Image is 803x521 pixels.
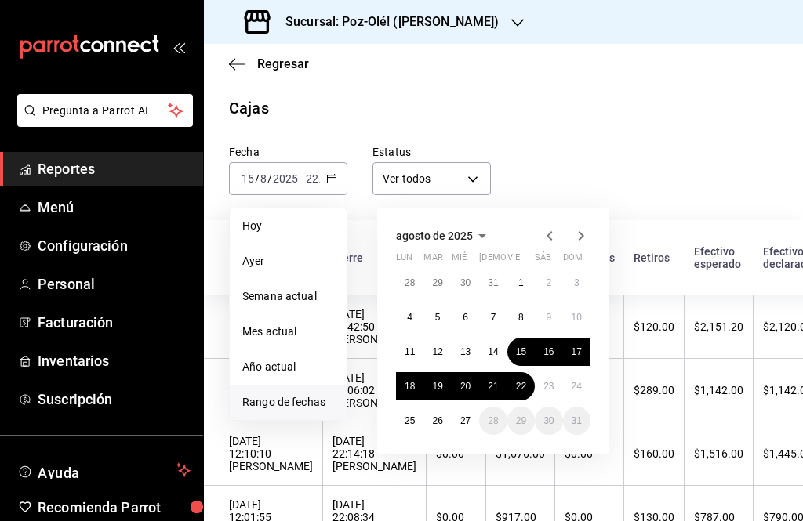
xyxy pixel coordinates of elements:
span: / [267,172,272,185]
button: 6 de agosto de 2025 [452,303,479,331]
div: $1,516.00 [694,447,743,460]
abbr: 29 de agosto de 2025 [516,415,526,426]
abbr: 10 de agosto de 2025 [572,312,582,323]
span: Reportes [38,158,191,179]
a: Pregunta a Parrot AI [11,114,193,130]
abbr: viernes [507,252,520,269]
span: Facturación [38,312,191,333]
button: 1 de agosto de 2025 [507,269,535,297]
button: 5 de agosto de 2025 [423,303,451,331]
button: 11 de agosto de 2025 [396,338,423,366]
abbr: 17 de agosto de 2025 [572,346,582,357]
abbr: 21 de agosto de 2025 [488,381,498,392]
abbr: 25 de agosto de 2025 [405,415,415,426]
button: 12 de agosto de 2025 [423,338,451,366]
abbr: 4 de agosto de 2025 [407,312,412,323]
div: [DATE] 22:06:02 [PERSON_NAME] [332,371,416,409]
button: 28 de agosto de 2025 [479,407,507,435]
abbr: sábado [535,252,551,269]
span: Año actual [242,359,334,375]
button: 31 de julio de 2025 [479,269,507,297]
abbr: 30 de agosto de 2025 [543,415,554,426]
abbr: 28 de julio de 2025 [405,277,415,288]
abbr: 19 de agosto de 2025 [432,381,442,392]
div: [DATE] 22:14:18 [PERSON_NAME] [332,435,416,472]
button: 30 de julio de 2025 [452,269,479,297]
abbr: 11 de agosto de 2025 [405,346,415,357]
span: Ayuda [38,461,170,479]
h3: Sucursal: Poz-Olé! ([PERSON_NAME]) [273,13,499,31]
span: Rango de fechas [242,394,334,411]
button: 24 de agosto de 2025 [563,372,590,400]
button: 15 de agosto de 2025 [507,338,535,366]
button: 25 de agosto de 2025 [396,407,423,435]
span: Inventarios [38,350,191,371]
label: Estatus [372,147,491,157]
button: 20 de agosto de 2025 [452,372,479,400]
div: $160.00 [634,447,674,460]
span: Hoy [242,218,334,234]
abbr: 5 de agosto de 2025 [435,312,441,323]
abbr: 12 de agosto de 2025 [432,346,442,357]
abbr: miércoles [452,252,467,269]
button: 17 de agosto de 2025 [563,338,590,366]
button: agosto de 2025 [396,226,492,245]
button: 29 de julio de 2025 [423,269,451,297]
button: 7 de agosto de 2025 [479,303,507,331]
div: $1,676.00 [496,447,545,460]
abbr: 30 de julio de 2025 [460,277,471,288]
abbr: 1 de agosto de 2025 [518,277,524,288]
abbr: 31 de agosto de 2025 [572,415,582,426]
button: 30 de agosto de 2025 [535,407,562,435]
div: Efectivo esperado [694,245,744,270]
abbr: jueves [479,252,572,269]
button: 10 de agosto de 2025 [563,303,590,331]
span: / [319,172,324,185]
button: 4 de agosto de 2025 [396,303,423,331]
div: Retiros [634,251,675,264]
input: -- [241,172,255,185]
abbr: 24 de agosto de 2025 [572,381,582,392]
button: 3 de agosto de 2025 [563,269,590,297]
abbr: 9 de agosto de 2025 [546,312,551,323]
span: Mes actual [242,324,334,340]
abbr: 23 de agosto de 2025 [543,381,554,392]
button: 18 de agosto de 2025 [396,372,423,400]
button: 19 de agosto de 2025 [423,372,451,400]
div: [DATE] 12:10:10 [PERSON_NAME] [229,435,313,472]
abbr: 18 de agosto de 2025 [405,381,415,392]
button: 21 de agosto de 2025 [479,372,507,400]
button: Regresar [229,56,309,71]
abbr: martes [423,252,442,269]
abbr: 16 de agosto de 2025 [543,346,554,357]
abbr: domingo [563,252,583,269]
button: 26 de agosto de 2025 [423,407,451,435]
abbr: 7 de agosto de 2025 [491,312,496,323]
abbr: 3 de agosto de 2025 [574,277,580,288]
span: Configuración [38,235,191,256]
button: 27 de agosto de 2025 [452,407,479,435]
button: 8 de agosto de 2025 [507,303,535,331]
div: $289.00 [634,384,674,396]
span: Regresar [257,56,309,71]
span: Ayer [242,253,334,270]
abbr: 31 de julio de 2025 [488,277,498,288]
button: Pregunta a Parrot AI [17,94,193,127]
span: / [255,172,260,185]
span: agosto de 2025 [396,230,473,242]
abbr: lunes [396,252,412,269]
button: 22 de agosto de 2025 [507,372,535,400]
abbr: 20 de agosto de 2025 [460,381,471,392]
label: Fecha [229,147,347,157]
abbr: 6 de agosto de 2025 [463,312,468,323]
span: - [300,172,303,185]
abbr: 26 de agosto de 2025 [432,415,442,426]
input: -- [305,172,319,185]
span: Suscripción [38,389,191,410]
abbr: 15 de agosto de 2025 [516,346,526,357]
abbr: 8 de agosto de 2025 [518,312,524,323]
button: 2 de agosto de 2025 [535,269,562,297]
div: $0.00 [565,447,614,460]
abbr: 2 de agosto de 2025 [546,277,551,288]
button: 14 de agosto de 2025 [479,338,507,366]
